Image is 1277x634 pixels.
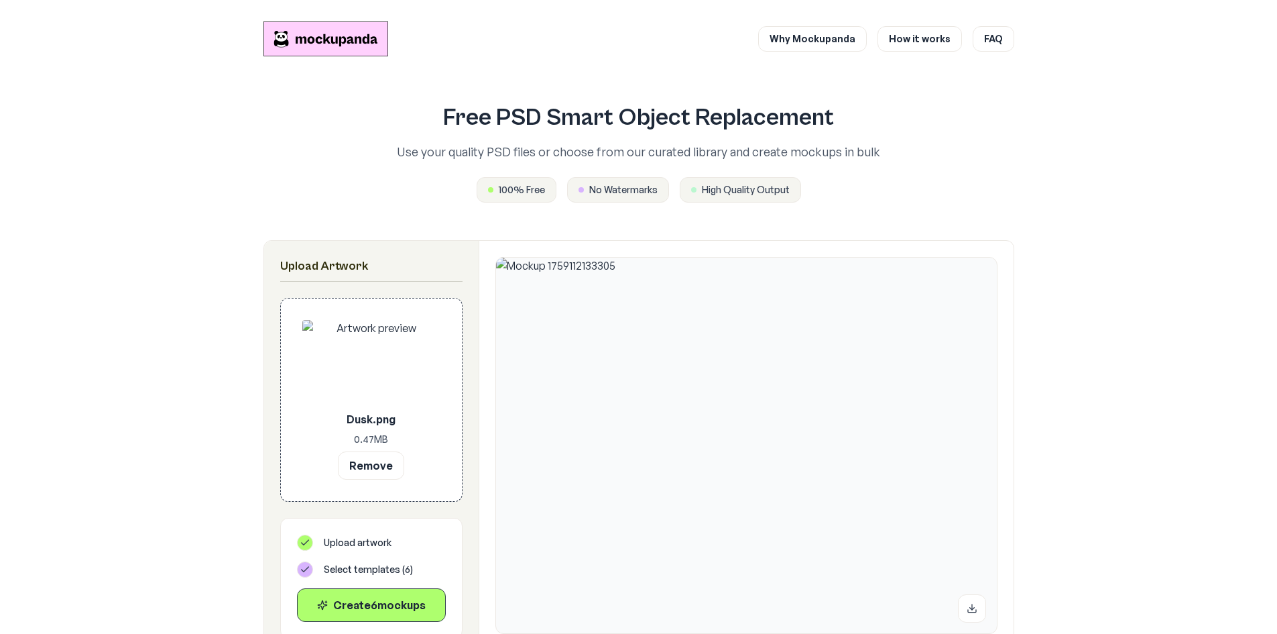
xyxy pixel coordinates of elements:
[263,21,388,56] a: Mockupanda home
[302,433,440,446] p: 0.47 MB
[324,536,391,549] span: Upload artwork
[758,26,867,52] a: Why Mockupanda
[339,142,939,161] p: Use your quality PSD files or choose from our curated library and create mockups in bulk
[496,258,997,633] img: Mockup 1759112133305
[302,320,440,406] img: Artwork preview
[308,597,434,613] div: Create 6 mockup s
[958,594,986,623] button: Download mockup
[973,26,1014,52] a: FAQ
[877,26,962,52] a: How it works
[297,588,446,622] button: Create6mockups
[702,183,790,197] span: High Quality Output
[339,105,939,131] h1: Free PSD Smart Object Replacement
[338,452,404,480] button: Remove
[263,21,388,56] img: Mockupanda
[280,257,463,276] h2: Upload Artwork
[589,183,658,197] span: No Watermarks
[324,563,413,576] span: Select templates ( 6 )
[499,183,545,197] span: 100% Free
[302,411,440,427] p: Dusk.png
